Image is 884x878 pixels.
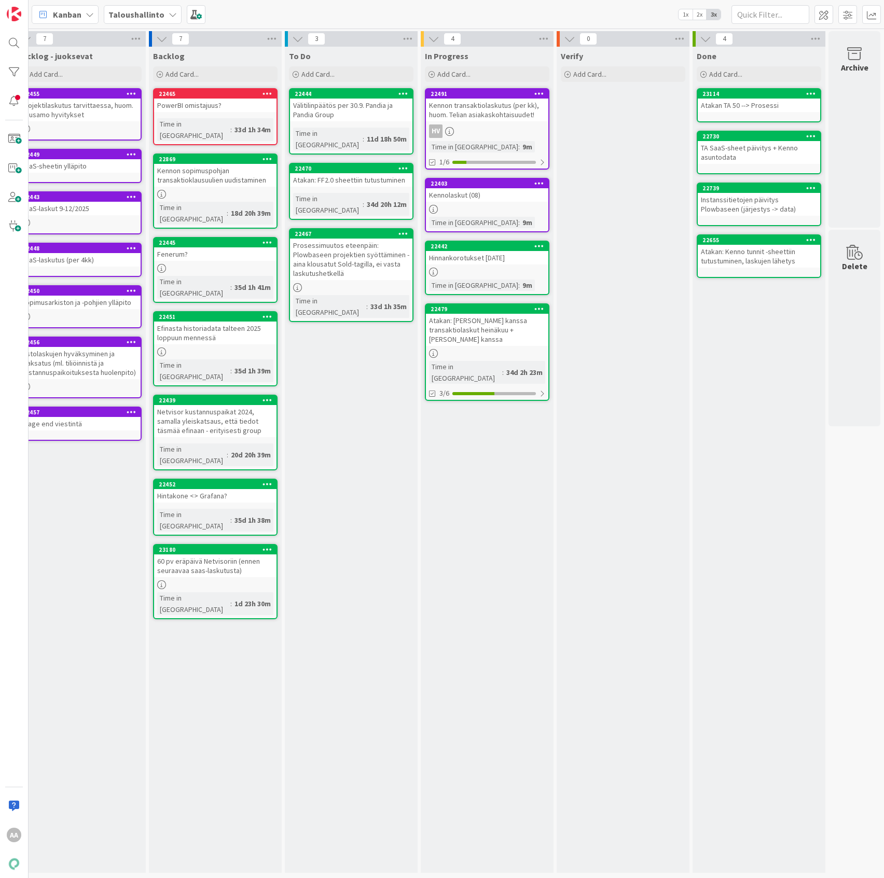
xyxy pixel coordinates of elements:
[18,286,141,309] div: 22450Sopimusarkiston ja -pohjien ylläpito
[17,407,142,441] a: 22457Stage end viestintä
[154,545,277,554] div: 23180
[290,239,412,280] div: Prosessimuutos eteenpäin: Plowbaseen projektien syöttäminen - aina klousatut Sold-tagilla, ei vas...
[154,99,277,112] div: PowerBI omistajuus?
[159,239,277,246] div: 22445
[290,229,412,280] div: 22467Prosessimuutos eteenpäin: Plowbaseen projektien syöttäminen - aina klousatut Sold-tagilla, e...
[439,388,449,399] span: 3/6
[7,857,21,871] img: avatar
[154,238,277,247] div: 22445
[18,338,141,379] div: 22456Ostolaskujen hyväksyminen ja maksatus (ml. tiliöinnistä ja kustannuspaikoituksesta huolenpito)
[230,514,232,526] span: :
[232,365,273,377] div: 35d 1h 39m
[368,301,409,312] div: 33d 1h 35m
[23,245,141,252] div: 22448
[363,199,364,210] span: :
[227,449,228,461] span: :
[159,481,277,488] div: 22452
[18,244,141,267] div: 22448SaaS-laskutus (per 4kk)
[697,131,821,174] a: 22730TA SaaS-sheet päivitys + Kenno asuntodata
[426,89,548,121] div: 22491Kennon transaktiolaskutus (per kk), huom. Telian asiakaskohtaisuudet!
[426,304,548,346] div: 22479Atakan: [PERSON_NAME] kanssa transaktiolaskut heinäkuu + [PERSON_NAME] kanssa
[366,301,368,312] span: :
[431,243,548,250] div: 22442
[697,88,821,122] a: 23114Atakan TA 50 --> Prosessi
[698,89,820,99] div: 23114
[520,217,535,228] div: 9m
[425,178,549,232] a: 22403Kennolaskut (08)Time in [GEOGRAPHIC_DATA]:9m
[698,99,820,112] div: Atakan TA 50 --> Prosessi
[154,89,277,99] div: 22465
[841,61,868,74] div: Archive
[426,251,548,264] div: Hinnankorotukset [DATE]
[842,260,867,272] div: Delete
[426,179,548,188] div: 22403
[290,89,412,121] div: 22444Välitilinpäätös per 30.9. Pandia ja Pandia Group
[18,150,141,159] div: 22449
[698,184,820,216] div: 22739Instanssitietojen päivitys Plowbaseen (järjestys -> data)
[154,312,277,344] div: 22451Efinasta historiadata talteen 2025 loppuun mennessä
[18,89,141,121] div: 22455Projektilaskutus tarvittaessa, huom. Kuusamo hyvitykset
[444,33,461,45] span: 4
[153,237,278,303] a: 22445Fenerum?Time in [GEOGRAPHIC_DATA]:35d 1h 41m
[290,164,412,187] div: 22470Atakan: FF2.0 sheettiin tutustuminen
[230,598,232,609] span: :
[698,141,820,164] div: TA SaaS-sheet päivitys + Kenno asuntodata
[30,69,63,79] span: Add Card...
[579,33,597,45] span: 0
[289,88,413,155] a: 22444Välitilinpäätös per 30.9. Pandia ja Pandia GroupTime in [GEOGRAPHIC_DATA]:11d 18h 50m
[157,592,230,615] div: Time in [GEOGRAPHIC_DATA]
[154,155,277,187] div: 22869Kennon sopimuspohjan transaktioklausuulien uudistaminen
[293,295,366,318] div: Time in [GEOGRAPHIC_DATA]
[230,365,232,377] span: :
[154,480,277,503] div: 22452Hintakone <> Grafana?
[561,51,583,61] span: Verify
[702,236,820,244] div: 22655
[153,51,185,61] span: Backlog
[426,188,548,202] div: Kennolaskut (08)
[715,33,733,45] span: 4
[154,545,277,577] div: 2318060 pv eräpäivä Netvisoriin (ennen seuraavaa saas-laskutusta)
[426,314,548,346] div: Atakan: [PERSON_NAME] kanssa transaktiolaskut heinäkuu + [PERSON_NAME] kanssa
[426,304,548,314] div: 22479
[290,164,412,173] div: 22470
[154,247,277,261] div: Fenerum?
[425,303,549,401] a: 22479Atakan: [PERSON_NAME] kanssa transaktiolaskut heinäkuu + [PERSON_NAME] kanssaTime in [GEOGRA...
[157,202,227,225] div: Time in [GEOGRAPHIC_DATA]
[154,405,277,437] div: Netvisor kustannuspaikat 2024, samalla yleiskatsaus, että tiedot täsmää efinaan - erityisesti group
[18,192,141,215] div: 22443SaaS-laskut 9-12/2025
[290,173,412,187] div: Atakan: FF2.0 sheettiin tutustuminen
[157,509,230,532] div: Time in [GEOGRAPHIC_DATA]
[228,207,273,219] div: 18d 20h 39m
[425,88,549,170] a: 22491Kennon transaktiolaskutus (per kk), huom. Telian asiakaskohtaisuudet!HVTime in [GEOGRAPHIC_D...
[429,361,502,384] div: Time in [GEOGRAPHIC_DATA]
[518,141,520,152] span: :
[159,546,277,553] div: 23180
[23,339,141,346] div: 22456
[108,9,164,20] b: Taloushallinto
[154,155,277,164] div: 22869
[520,280,535,291] div: 9m
[698,132,820,141] div: 22730
[425,241,549,295] a: 22442Hinnankorotukset [DATE]Time in [GEOGRAPHIC_DATA]:9m
[295,90,412,97] div: 22444
[154,238,277,261] div: 22445Fenerum?
[426,242,548,251] div: 22442
[518,217,520,228] span: :
[17,285,142,328] a: 22450Sopimusarkiston ja -pohjien ylläpito
[18,89,141,99] div: 22455
[18,296,141,309] div: Sopimusarkiston ja -pohjien ylläpito
[290,229,412,239] div: 22467
[17,191,142,234] a: 22443SaaS-laskut 9-12/2025
[232,282,273,293] div: 35d 1h 41m
[232,124,273,135] div: 33d 1h 34m
[698,235,820,268] div: 22655Atakan: Kenno tunnit -sheettiin tutustuminen, laskujen lähetys
[154,396,277,437] div: 22439Netvisor kustannuspaikat 2024, samalla yleiskatsaus, että tiedot täsmää efinaan - erityisest...
[431,180,548,187] div: 22403
[693,9,707,20] span: 2x
[17,243,142,277] a: 22448SaaS-laskutus (per 4kk)
[702,133,820,140] div: 22730
[18,202,141,215] div: SaaS-laskut 9-12/2025
[702,90,820,97] div: 23114
[23,287,141,295] div: 22450
[731,5,809,24] input: Quick Filter...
